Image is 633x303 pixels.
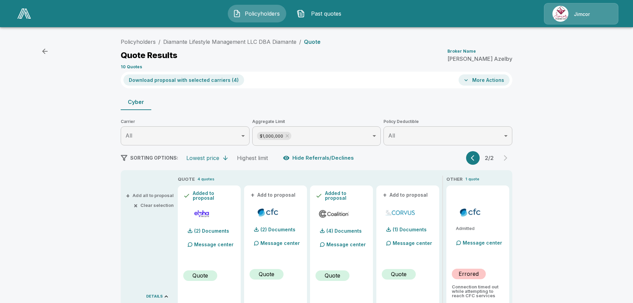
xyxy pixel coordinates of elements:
button: +Add all to proposal [127,193,174,198]
p: Quote [325,271,340,280]
p: 4 quotes [198,176,215,182]
p: 2 / 2 [482,155,496,161]
button: +Add to proposal [382,191,429,199]
p: DETAILS [146,295,163,298]
span: All [388,132,395,139]
p: Message center [393,239,432,247]
p: Connection timed out while attempting to reach CFC services [452,285,504,298]
button: Past quotes IconPast quotes [292,5,350,22]
img: elphacyberstandard [186,209,218,219]
p: (1) Documents [393,227,427,232]
p: Errored [459,270,479,278]
img: coalitioncyberadmitted [318,209,350,219]
p: Added to proposal [325,191,367,200]
button: ×Clear selection [135,203,174,208]
img: Policyholders Icon [233,10,241,18]
span: Policyholders [244,10,281,18]
p: Message center [260,239,300,247]
span: All [125,132,132,139]
span: Past quotes [308,10,345,18]
button: Download proposal with selected carriers (4) [123,74,244,86]
p: (2) Documents [194,229,229,233]
button: Policyholders IconPolicyholders [228,5,286,22]
p: Broker Name [447,49,476,53]
span: + [126,193,130,198]
div: $1,000,000 [257,132,291,140]
button: Hide Referrals/Declines [281,151,357,164]
span: Aggregate Limit [252,118,381,125]
p: Quote Results [121,51,177,59]
p: 10 Quotes [121,65,142,69]
img: corvuscybersurplus [384,207,416,217]
p: Quote [192,271,208,280]
p: Quote [259,270,274,278]
img: cfccyber [252,207,284,217]
span: SORTING OPTIONS: [130,155,178,161]
p: [PERSON_NAME] Azelby [447,56,512,61]
a: Policyholders [121,38,156,45]
img: cfccyberadmitted [455,207,486,217]
p: (2) Documents [260,227,295,232]
div: Highest limit [237,155,268,161]
p: Quote [304,39,321,44]
p: (4) Documents [326,229,362,233]
span: Policy Deductible [383,118,512,125]
span: + [251,193,255,197]
span: Carrier [121,118,250,125]
p: Message center [463,239,502,246]
span: $1,000,000 [257,132,286,140]
p: Message center [194,241,234,248]
p: Added to proposal [193,191,235,200]
p: QUOTE [178,176,195,183]
button: Cyber [121,94,151,110]
button: More Actions [459,74,510,86]
span: + [383,193,387,197]
a: Diamante Lifestyle Management LLC DBA Diamante [163,38,296,45]
li: / [158,38,160,46]
div: Lowest price [186,155,219,161]
p: OTHER [446,176,463,183]
nav: breadcrumb [121,38,321,46]
img: AA Logo [17,8,31,19]
p: quote [468,176,479,182]
p: Quote [391,270,407,278]
button: +Add to proposal [250,191,297,199]
p: Admitted [456,226,504,231]
p: 1 [465,176,467,182]
span: × [134,203,138,208]
img: Past quotes Icon [297,10,305,18]
p: Message center [326,241,366,248]
li: / [299,38,301,46]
